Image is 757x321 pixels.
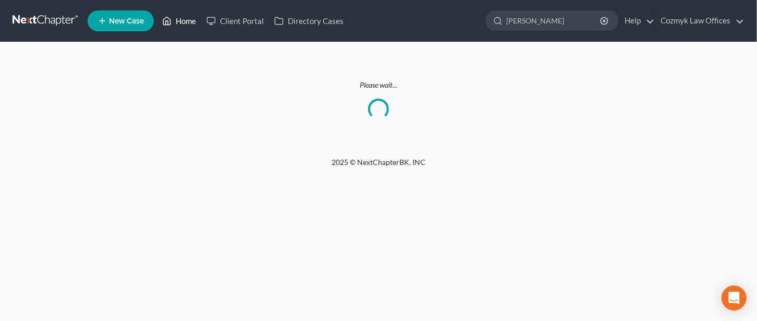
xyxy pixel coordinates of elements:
a: Directory Cases [269,11,349,30]
a: Help [619,11,654,30]
a: Client Portal [201,11,269,30]
p: Please wait... [13,80,744,90]
div: 2025 © NextChapterBK, INC [81,157,676,176]
span: New Case [109,17,144,25]
div: Open Intercom Messenger [722,286,747,311]
input: Search by name... [506,11,602,30]
a: Home [157,11,201,30]
a: Cozmyk Law Offices [655,11,744,30]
